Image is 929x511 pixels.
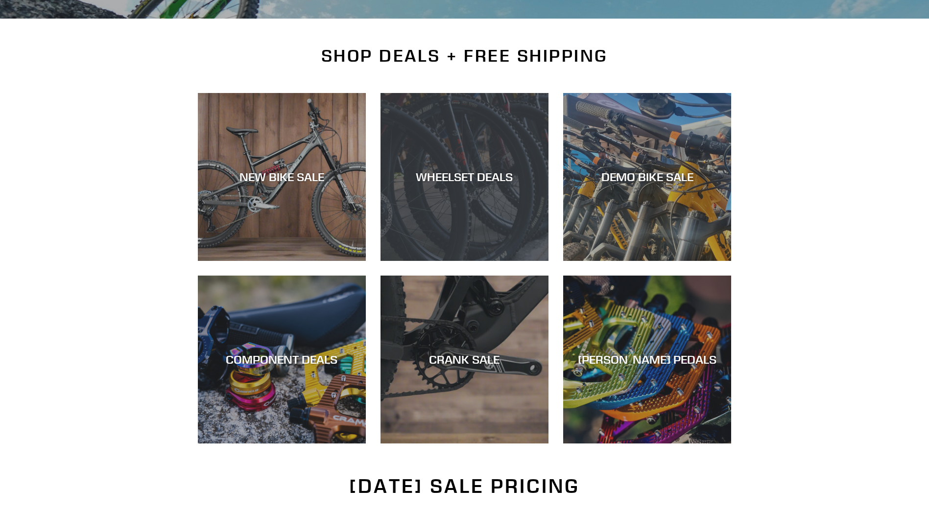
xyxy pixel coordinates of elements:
[381,170,548,184] div: WHEELSET DEALS
[381,352,548,367] div: CRANK SALE
[381,93,548,261] a: WHEELSET DEALS
[198,276,366,443] a: COMPONENT DEALS
[198,352,366,367] div: COMPONENT DEALS
[563,276,731,443] a: [PERSON_NAME] PEDALS
[381,276,548,443] a: CRANK SALE
[563,170,731,184] div: DEMO BIKE SALE
[198,93,366,261] a: NEW BIKE SALE
[198,46,732,66] h2: SHOP DEALS + FREE SHIPPING
[198,170,366,184] div: NEW BIKE SALE
[563,93,731,261] a: DEMO BIKE SALE
[563,352,731,367] div: [PERSON_NAME] PEDALS
[198,474,732,498] h2: [DATE] SALE PRICING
